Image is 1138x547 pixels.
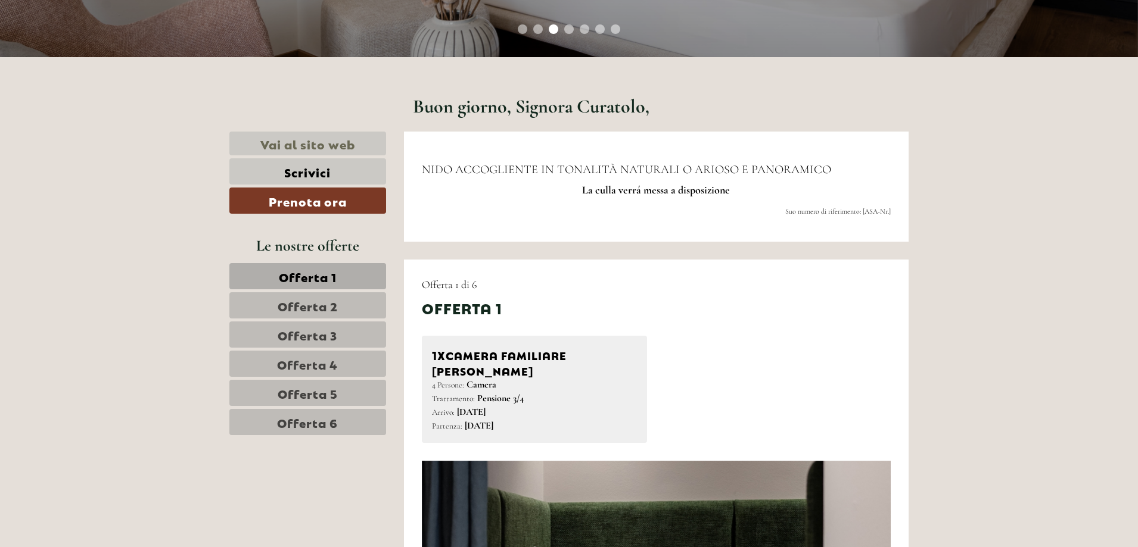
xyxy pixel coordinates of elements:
span: Offerta 4 [277,355,338,372]
span: Offerta 1 [279,268,337,285]
span: La culla verrá messa a disposizione [582,183,730,196]
div: Offerta 1 [422,298,502,318]
b: 1x [432,346,446,362]
a: Scrivici [229,158,386,185]
b: Pensione 3/4 [477,392,524,404]
b: Camera [467,379,496,390]
div: Le nostre offerte [229,235,386,257]
small: Arrivo: [432,407,455,417]
small: Partenza: [432,421,462,431]
b: [DATE] [465,420,493,432]
h1: Buon giorno, Signora Curatolo, [413,96,649,117]
span: Offerta 5 [278,385,338,401]
b: [DATE] [457,406,486,418]
span: Offerta 3 [278,326,337,343]
small: Trattamento: [432,393,475,404]
span: Offerta 2 [278,297,338,314]
small: 4 Persone: [432,380,464,390]
span: NIDO ACCOGLIENTE IN TONALITÀ NATURALI O ARIOSO E PANORAMICO [422,162,831,177]
div: Camera familiare [PERSON_NAME] [432,346,638,378]
span: Offerta 6 [277,414,338,430]
span: Suo numero di riferimento: [ASA-Nr.] [785,207,891,215]
a: Vai al sito web [229,132,386,156]
span: Offerta 1 di 6 [422,278,477,291]
a: Prenota ora [229,187,386,214]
